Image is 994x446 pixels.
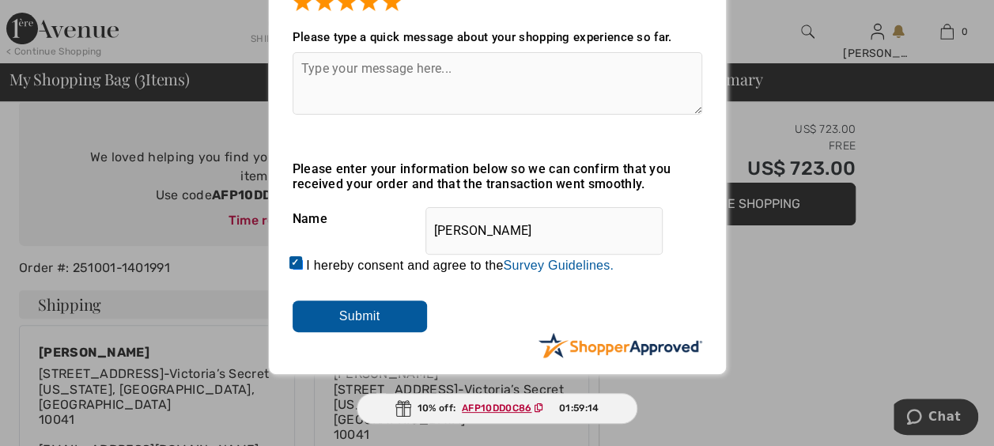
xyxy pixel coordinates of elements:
[306,259,614,273] label: I hereby consent and agree to the
[357,393,638,424] div: 10% off:
[293,300,427,332] input: Submit
[293,199,702,239] div: Name
[503,259,614,272] a: Survey Guidelines.
[462,403,531,414] ins: AFP10DD0C86
[559,401,599,415] span: 01:59:14
[293,30,702,44] div: Please type a quick message about your shopping experience so far.
[395,400,411,417] img: Gift.svg
[293,161,702,191] div: Please enter your information below so we can confirm that you received your order and that the t...
[35,11,67,25] span: Chat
